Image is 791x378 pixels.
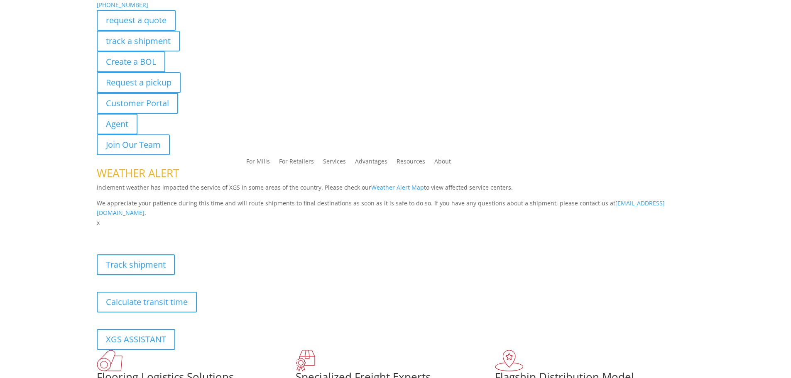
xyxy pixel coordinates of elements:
a: Join Our Team [97,134,170,155]
p: Inclement weather has impacted the service of XGS in some areas of the country. Please check our ... [97,183,695,198]
a: track a shipment [97,31,180,51]
a: Calculate transit time [97,292,197,312]
img: xgs-icon-total-supply-chain-intelligence-red [97,350,122,371]
a: [PHONE_NUMBER] [97,1,148,9]
a: Create a BOL [97,51,165,72]
a: XGS ASSISTANT [97,329,175,350]
img: xgs-icon-focused-on-flooring-red [296,350,315,371]
a: Advantages [355,159,387,168]
a: Customer Portal [97,93,178,114]
a: Track shipment [97,254,175,275]
a: About [434,159,451,168]
b: Visibility, transparency, and control for your entire supply chain. [97,229,282,237]
span: WEATHER ALERT [97,166,179,180]
a: Weather Alert Map [371,183,424,191]
img: xgs-icon-flagship-distribution-model-red [495,350,524,371]
a: Request a pickup [97,72,181,93]
p: x [97,218,695,228]
a: For Retailers [279,159,314,168]
a: Resources [397,159,425,168]
a: Agent [97,114,137,134]
p: We appreciate your patience during this time and will route shipments to final destinations as so... [97,198,695,218]
a: For Mills [246,159,270,168]
a: Services [323,159,346,168]
a: request a quote [97,10,176,31]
